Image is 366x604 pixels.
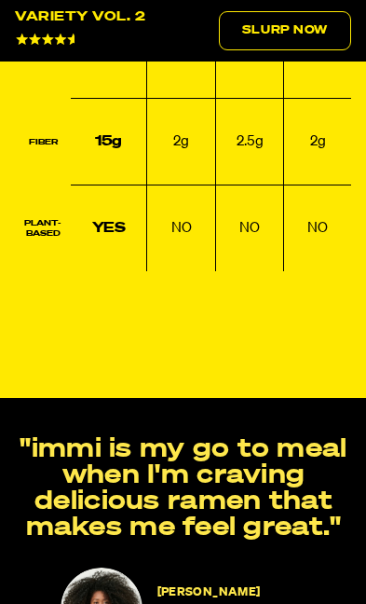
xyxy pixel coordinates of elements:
td: YES [71,185,146,272]
td: NO [216,185,284,272]
td: 2g [146,99,216,185]
p: "immi is my go to meal when I'm craving delicious ramen that makes me feel great." [12,436,355,541]
td: NO [284,185,351,272]
td: 2g [284,99,351,185]
a: Slurp Now [219,11,351,50]
th: Plant-based [15,185,71,272]
td: 15g [71,99,146,185]
div: Variety Vol. 2 [15,11,145,23]
td: 2.5g [216,99,284,185]
td: NO [146,185,216,272]
th: Fiber [15,99,71,185]
span: 4643 Reviews [87,34,156,46]
span: [PERSON_NAME] [157,586,261,598]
